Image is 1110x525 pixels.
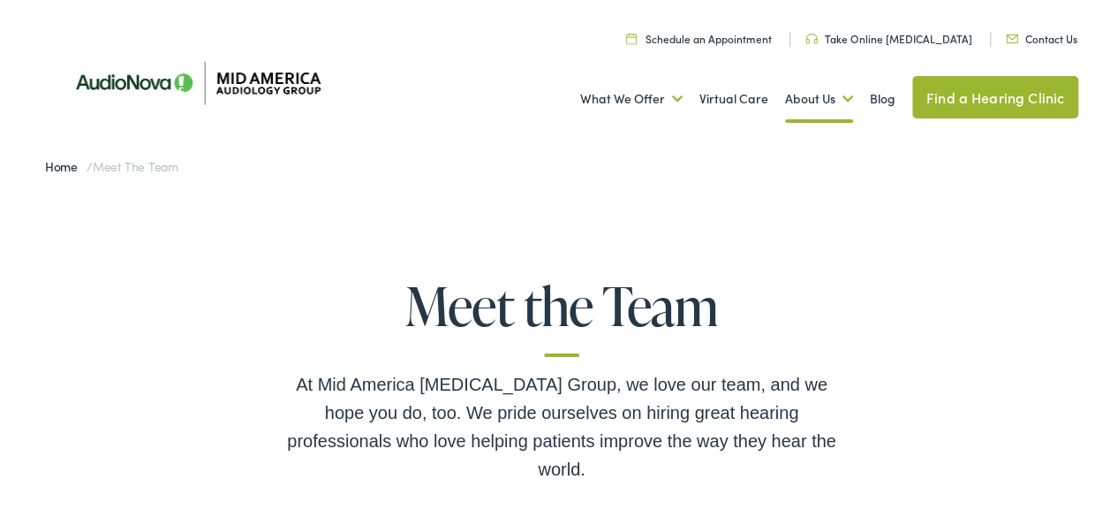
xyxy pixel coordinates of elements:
[1006,27,1077,42] a: Contact Us
[1006,31,1018,40] img: utility icon
[785,63,853,128] a: About Us
[699,63,768,128] a: Virtual Care
[580,63,683,128] a: What We Offer
[93,154,178,171] span: Meet the Team
[45,154,87,171] a: Home
[279,273,844,354] h1: Meet the Team
[805,30,818,41] img: utility icon
[45,154,178,171] span: /
[912,72,1078,115] a: Find a Hearing Clinic
[805,27,972,42] a: Take Online [MEDICAL_DATA]
[626,27,772,42] a: Schedule an Appointment
[279,367,844,480] div: At Mid America [MEDICAL_DATA] Group, we love our team, and we hope you do, too. We pride ourselve...
[870,63,895,128] a: Blog
[626,29,637,41] img: utility icon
